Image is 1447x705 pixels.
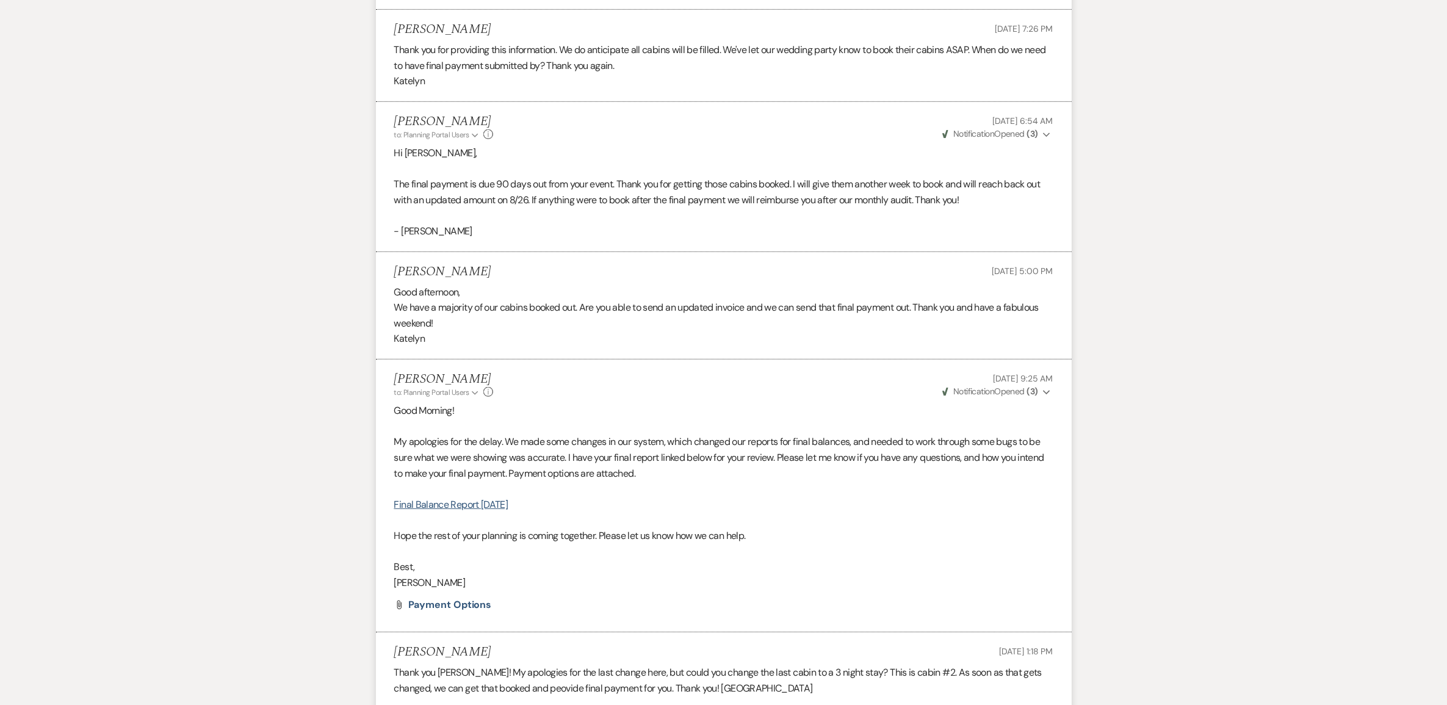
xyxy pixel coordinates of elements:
button: NotificationOpened (3) [940,128,1053,140]
a: Final Balance Report [DATE] [394,498,508,511]
strong: ( 3 ) [1027,128,1037,139]
button: NotificationOpened (3) [940,385,1053,398]
p: [PERSON_NAME] [394,575,1053,591]
p: Katelyn [394,331,1053,347]
p: Thank you [PERSON_NAME]! My apologies for the last change here, but could you change the last cab... [394,665,1053,696]
button: to: Planning Portal Users [394,129,481,140]
span: [DATE] 7:26 PM [995,23,1053,34]
p: Thank you for providing this information. We do anticipate all cabins will be filled. We've let o... [394,42,1053,73]
span: [DATE] 6:54 AM [992,115,1053,126]
span: [DATE] 5:00 PM [992,266,1053,277]
span: Notification [953,128,994,139]
strong: ( 3 ) [1027,386,1037,397]
h5: [PERSON_NAME] [394,372,494,387]
p: We have a majority of our cabins booked out. Are you able to send an updated invoice and we can s... [394,300,1053,331]
span: Opened [942,386,1038,397]
span: Notification [953,386,994,397]
p: Good Morning! [394,403,1053,419]
span: Payment Options [409,598,492,611]
p: Hope the rest of your planning is coming together. Please let us know how we can help. [394,528,1053,544]
span: Opened [942,128,1038,139]
button: to: Planning Portal Users [394,387,481,398]
h5: [PERSON_NAME] [394,22,491,37]
span: [DATE] 9:25 AM [993,373,1053,384]
p: My apologies for the delay. We made some changes in our system, which changed our reports for fin... [394,434,1053,481]
p: The final payment is due 90 days out from your event. Thank you for getting those cabins booked. ... [394,176,1053,208]
p: Best, [394,559,1053,575]
span: to: Planning Portal Users [394,388,469,397]
h5: [PERSON_NAME] [394,264,491,280]
p: - [PERSON_NAME] [394,223,1053,239]
span: to: Planning Portal Users [394,130,469,140]
p: Hi [PERSON_NAME], [394,145,1053,161]
span: [DATE] 1:18 PM [999,646,1053,657]
p: Good afternoon, [394,284,1053,300]
h5: [PERSON_NAME] [394,645,491,660]
a: Payment Options [409,600,492,610]
h5: [PERSON_NAME] [394,114,494,129]
p: Katelyn [394,73,1053,89]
